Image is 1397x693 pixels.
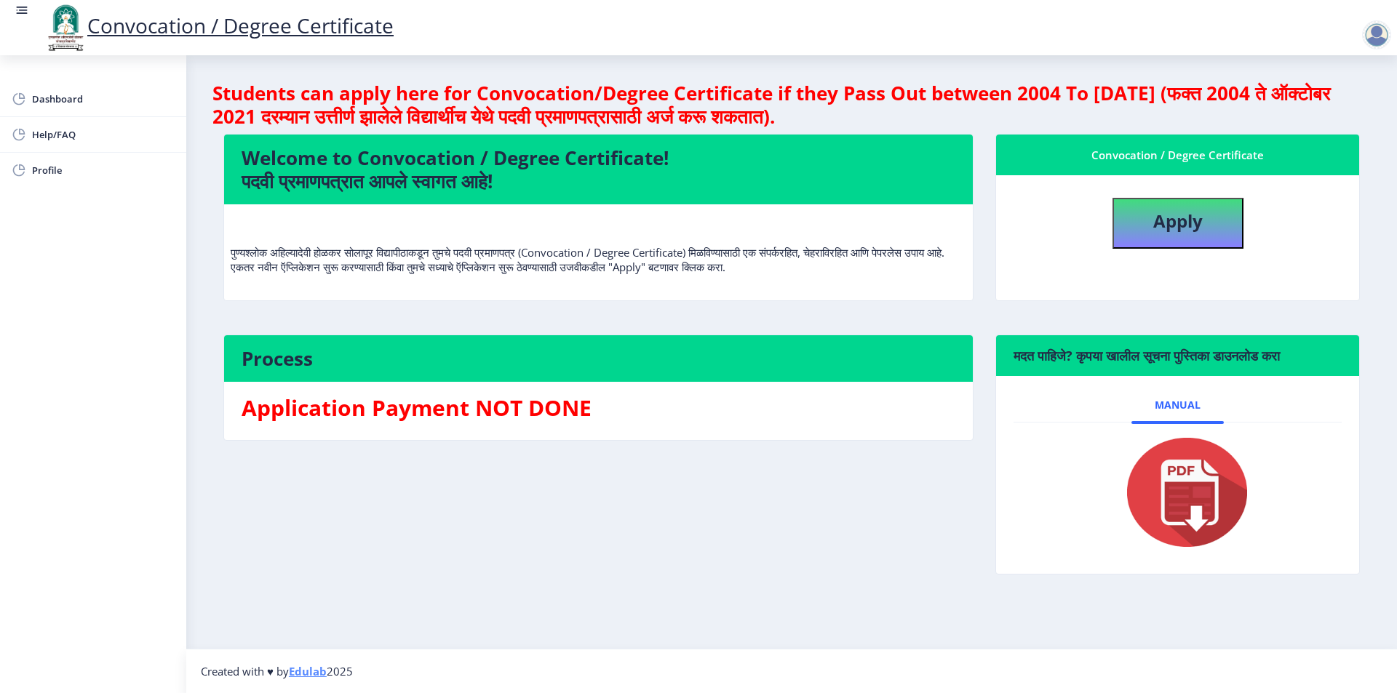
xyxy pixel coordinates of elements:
[1105,434,1251,550] img: pdf.png
[32,126,175,143] span: Help/FAQ
[1014,347,1342,364] h6: मदत पाहिजे? कृपया खालील सूचना पुस्तिका डाउनलोड करा
[32,90,175,108] span: Dashboard
[44,3,87,52] img: logo
[1113,198,1243,249] button: Apply
[1155,399,1201,411] span: Manual
[1131,388,1224,422] a: Manual
[44,12,394,39] a: Convocation / Degree Certificate
[1014,146,1342,164] div: Convocation / Degree Certificate
[1153,209,1203,233] b: Apply
[32,161,175,179] span: Profile
[201,664,353,678] span: Created with ♥ by 2025
[242,146,955,193] h4: Welcome to Convocation / Degree Certificate! पदवी प्रमाणपत्रात आपले स्वागत आहे!
[289,664,327,678] a: Edulab
[242,393,955,422] h3: Application Payment NOT DONE
[242,347,955,370] h4: Process
[212,81,1371,128] h4: Students can apply here for Convocation/Degree Certificate if they Pass Out between 2004 To [DATE...
[231,216,966,274] p: पुण्यश्लोक अहिल्यादेवी होळकर सोलापूर विद्यापीठाकडून तुमचे पदवी प्रमाणपत्र (Convocation / Degree C...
